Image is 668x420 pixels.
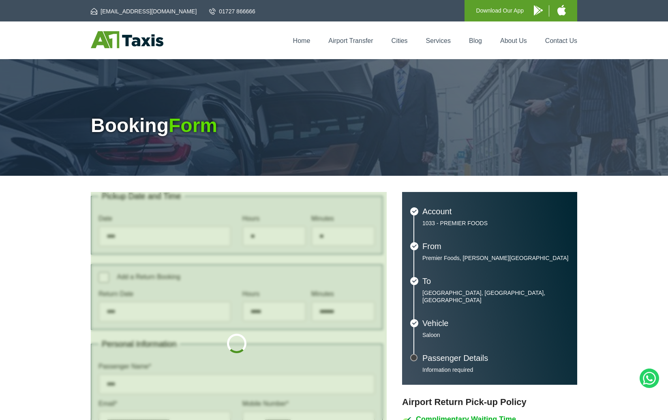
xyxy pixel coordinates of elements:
[422,366,569,373] p: Information required
[293,37,310,44] a: Home
[422,242,569,250] h3: From
[422,207,569,215] h3: Account
[422,277,569,285] h3: To
[557,5,566,15] img: A1 Taxis iPhone App
[422,319,569,327] h3: Vehicle
[402,397,577,407] h3: Airport Return Pick-up Policy
[500,37,527,44] a: About Us
[209,7,255,15] a: 01727 866666
[534,5,543,15] img: A1 Taxis Android App
[328,37,373,44] a: Airport Transfer
[91,116,577,135] h1: Booking
[422,354,569,362] h3: Passenger Details
[545,37,577,44] a: Contact Us
[476,6,524,16] p: Download Our App
[91,31,163,48] img: A1 Taxis St Albans LTD
[422,331,569,339] p: Saloon
[392,37,408,44] a: Cities
[426,37,451,44] a: Services
[169,115,217,136] span: Form
[469,37,482,44] a: Blog
[422,289,569,304] p: [GEOGRAPHIC_DATA], [GEOGRAPHIC_DATA], [GEOGRAPHIC_DATA]
[422,254,569,262] p: Premier Foods, [PERSON_NAME][GEOGRAPHIC_DATA]
[91,7,197,15] a: [EMAIL_ADDRESS][DOMAIN_NAME]
[422,220,569,227] p: 1033 - PREMIER FOODS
